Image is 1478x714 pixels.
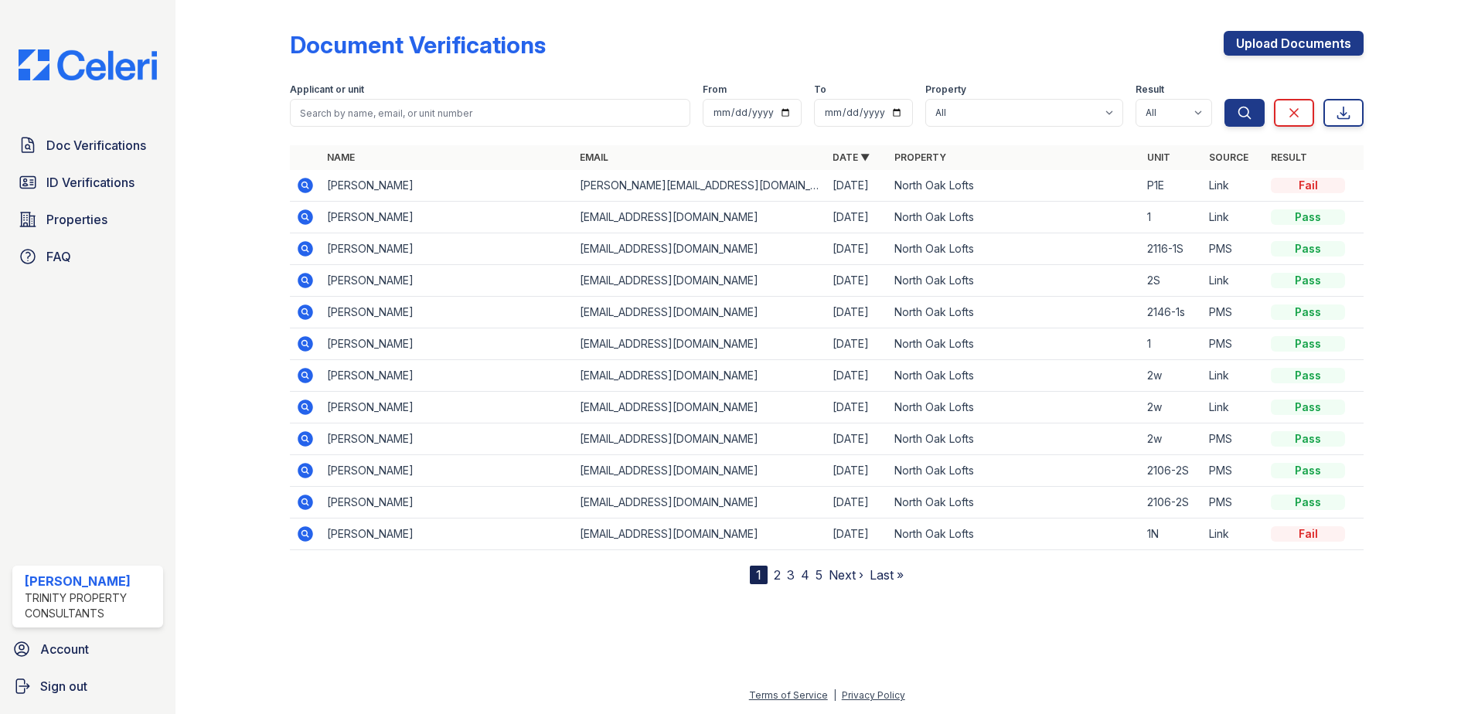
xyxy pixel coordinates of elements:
a: Terms of Service [749,689,828,701]
a: Date ▼ [833,151,870,163]
td: [EMAIL_ADDRESS][DOMAIN_NAME] [574,360,826,392]
span: Properties [46,210,107,229]
td: Link [1203,170,1265,202]
a: Email [580,151,608,163]
a: Source [1209,151,1248,163]
td: [EMAIL_ADDRESS][DOMAIN_NAME] [574,233,826,265]
td: North Oak Lofts [888,487,1141,518]
td: [DATE] [826,328,888,360]
button: Sign out [6,671,169,702]
a: ID Verifications [12,167,163,198]
td: [DATE] [826,360,888,392]
span: ID Verifications [46,173,135,192]
a: Name [327,151,355,163]
div: Pass [1271,209,1345,225]
td: [PERSON_NAME] [321,487,574,518]
td: [DATE] [826,518,888,550]
a: 4 [801,567,809,583]
div: Pass [1271,431,1345,447]
label: Property [925,83,966,96]
td: [EMAIL_ADDRESS][DOMAIN_NAME] [574,518,826,550]
td: 1N [1141,518,1203,550]
a: Last » [870,567,904,583]
td: [EMAIL_ADDRESS][DOMAIN_NAME] [574,487,826,518]
td: [EMAIL_ADDRESS][DOMAIN_NAME] [574,297,826,328]
span: Doc Verifications [46,136,146,155]
a: FAQ [12,241,163,272]
td: 1 [1141,328,1203,360]
td: PMS [1203,328,1265,360]
td: Link [1203,265,1265,297]
a: Unit [1147,151,1170,163]
td: [EMAIL_ADDRESS][DOMAIN_NAME] [574,392,826,423]
td: [PERSON_NAME] [321,392,574,423]
div: | [833,689,836,701]
td: 2w [1141,392,1203,423]
td: Link [1203,202,1265,233]
td: North Oak Lofts [888,170,1141,202]
a: Properties [12,204,163,235]
span: Sign out [40,677,87,695]
div: Pass [1271,336,1345,352]
td: [PERSON_NAME] [321,297,574,328]
td: North Oak Lofts [888,423,1141,455]
a: Account [6,634,169,665]
td: 2S [1141,265,1203,297]
td: 2106-2S [1141,455,1203,487]
div: Pass [1271,368,1345,383]
td: [PERSON_NAME] [321,518,574,550]
div: Trinity Property Consultants [25,590,157,621]
td: [DATE] [826,265,888,297]
a: Result [1271,151,1307,163]
td: [PERSON_NAME] [321,202,574,233]
td: [PERSON_NAME] [321,233,574,265]
td: [DATE] [826,170,888,202]
a: 3 [787,567,795,583]
td: [PERSON_NAME] [321,455,574,487]
td: North Oak Lofts [888,360,1141,392]
td: PMS [1203,455,1265,487]
td: Link [1203,360,1265,392]
td: Link [1203,518,1265,550]
td: P1E [1141,170,1203,202]
div: Pass [1271,304,1345,320]
td: [EMAIL_ADDRESS][DOMAIN_NAME] [574,455,826,487]
td: [EMAIL_ADDRESS][DOMAIN_NAME] [574,202,826,233]
span: Account [40,640,89,658]
td: [EMAIL_ADDRESS][DOMAIN_NAME] [574,265,826,297]
a: 5 [816,567,822,583]
td: [DATE] [826,202,888,233]
td: [PERSON_NAME] [321,423,574,455]
td: [PERSON_NAME] [321,328,574,360]
td: [DATE] [826,392,888,423]
img: CE_Logo_Blue-a8612792a0a2168367f1c8372b55b34899dd931a85d93a1a3d3e32e68fde9ad4.png [6,49,169,80]
td: [DATE] [826,233,888,265]
td: 2w [1141,423,1203,455]
td: [PERSON_NAME] [321,170,574,202]
td: PMS [1203,423,1265,455]
td: PMS [1203,487,1265,518]
td: North Oak Lofts [888,233,1141,265]
td: North Oak Lofts [888,202,1141,233]
td: Link [1203,392,1265,423]
a: Property [894,151,946,163]
div: Fail [1271,526,1345,542]
td: North Oak Lofts [888,455,1141,487]
td: North Oak Lofts [888,328,1141,360]
td: [PERSON_NAME] [321,360,574,392]
td: 2146-1s [1141,297,1203,328]
div: Pass [1271,273,1345,288]
td: 2116-1S [1141,233,1203,265]
td: North Oak Lofts [888,265,1141,297]
td: [DATE] [826,297,888,328]
td: [DATE] [826,455,888,487]
div: Document Verifications [290,31,546,59]
div: 1 [750,566,768,584]
td: North Oak Lofts [888,392,1141,423]
div: Pass [1271,241,1345,257]
div: [PERSON_NAME] [25,572,157,590]
div: Pass [1271,463,1345,478]
td: [DATE] [826,487,888,518]
td: 1 [1141,202,1203,233]
td: [PERSON_NAME][EMAIL_ADDRESS][DOMAIN_NAME] [574,170,826,202]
